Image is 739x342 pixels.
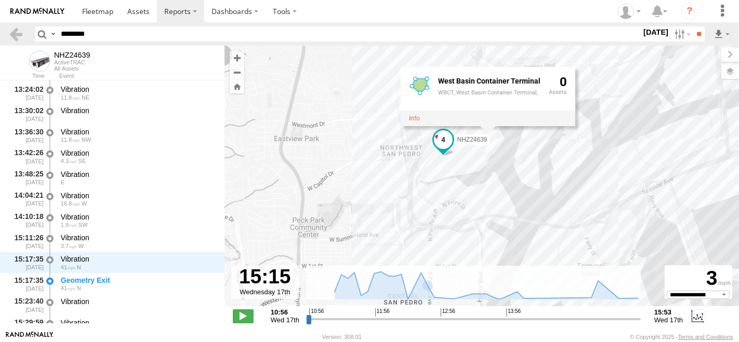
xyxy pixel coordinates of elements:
[233,309,254,323] label: Play/Stop
[61,276,215,285] div: Geometry Exit
[78,243,84,249] span: Heading: 291
[61,158,77,164] span: 4.3
[61,297,215,306] div: Vibration
[61,285,75,291] span: 41
[77,264,81,270] span: Heading: 21
[61,85,215,94] div: Vibration
[8,105,45,124] div: 13:30:02 [DATE]
[8,211,45,230] div: 14:10:18 [DATE]
[77,285,81,291] span: Heading: 21
[78,222,88,228] span: Heading: 231
[438,89,540,95] div: WBCT, West Basin Container Terminal,
[654,308,683,316] strong: 15:53
[61,212,215,222] div: Vibration
[8,168,45,187] div: 13:48:25 [DATE]
[82,200,87,207] span: Heading: 248
[8,147,45,166] div: 13:42:26 [DATE]
[8,26,23,42] a: Back to previous Page
[678,334,733,340] a: Terms and Conditions
[322,334,362,340] div: Version: 308.01
[630,334,733,340] div: © Copyright 2025 -
[641,26,670,38] label: [DATE]
[230,51,244,65] button: Zoom in
[82,136,91,143] span: Heading: 333
[271,316,299,324] span: Wed 17th Sep 2025
[506,308,521,317] span: 13:56
[61,148,215,158] div: Vibration
[8,84,45,103] div: 13:24:02 [DATE]
[54,65,90,72] div: All Assets
[8,126,45,145] div: 13:36:30 [DATE]
[61,200,80,207] span: 16.8
[10,8,64,15] img: rand-logo.svg
[61,264,75,270] span: 41
[59,74,225,79] div: Event
[61,106,215,115] div: Vibration
[78,158,86,164] span: Heading: 147
[8,189,45,209] div: 14:04:21 [DATE]
[457,136,487,143] span: NHZ24639
[6,332,54,342] a: Visit our Website
[61,179,64,185] span: Heading: 73
[61,318,215,327] div: Vibration
[61,243,77,249] span: 3.7
[230,79,244,93] button: Zoom Home
[713,26,731,42] label: Export results as...
[441,308,455,317] span: 12:56
[8,274,45,293] div: 15:17:35 [DATE]
[271,308,299,316] strong: 10:56
[670,26,693,42] label: Search Filter Options
[54,51,90,59] div: NHZ24639 - View Asset History
[409,115,420,122] a: View fence details
[230,65,244,79] button: Zoom out
[8,253,45,272] div: 15:17:35 [DATE]
[8,295,45,314] div: 15:23:40 [DATE]
[61,94,80,101] span: 11.8
[82,94,89,101] span: Heading: 58
[614,4,644,19] div: Zulema McIntosch
[8,74,45,79] div: Time
[681,3,698,20] i: ?
[61,222,77,228] span: 1.9
[49,26,57,42] label: Search Query
[438,77,540,85] div: Fence Name - West Basin Container Terminal
[61,254,215,264] div: Vibration
[61,191,215,200] div: Vibration
[61,127,215,136] div: Vibration
[54,59,90,65] div: ActiveTRAC
[666,267,731,291] div: 3
[549,75,567,108] div: 0
[309,308,324,317] span: 10:56
[61,170,215,179] div: Vibration
[61,136,80,143] span: 11.8
[8,317,45,336] div: 15:29:59 [DATE]
[61,233,215,242] div: Vibration
[375,308,390,317] span: 11:56
[654,316,683,324] span: Wed 17th Sep 2025
[8,232,45,251] div: 15:11:26 [DATE]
